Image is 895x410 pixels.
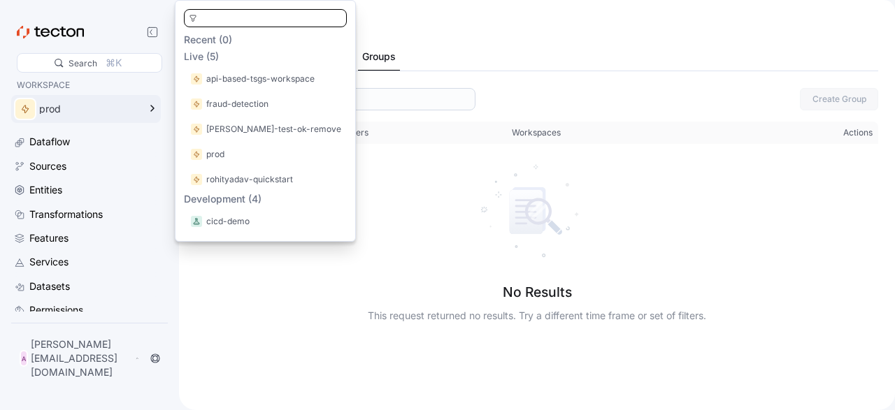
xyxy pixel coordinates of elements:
[11,300,161,321] a: Permissions
[29,182,62,198] div: Entities
[503,284,572,300] div: No Results
[368,309,706,323] p: This request returned no results. Try a different time frame or set of filters.
[29,207,103,222] div: Transformations
[206,72,315,86] p: api-based-tsgs-workspace
[206,147,224,161] p: prod
[20,350,28,367] div: A
[362,49,396,64] div: Groups
[29,302,83,318] div: Permissions
[11,251,161,272] a: Services
[17,53,162,73] div: Search⌘K
[184,50,347,64] p: Live (5)
[809,89,869,110] span: Create Group
[206,122,341,136] p: [PERSON_NAME]-test-ok-remove
[11,131,161,152] a: Dataflow
[11,204,161,225] a: Transformations
[11,180,161,200] a: Entities
[69,57,97,70] div: Search
[17,78,155,92] p: WORKSPACE
[29,159,66,174] div: Sources
[11,228,161,249] a: Features
[206,214,250,228] p: cicd-demo
[29,254,69,270] div: Services
[843,127,873,138] span: Actions
[11,156,161,177] a: Sources
[106,55,122,71] div: ⌘K
[184,192,347,206] p: Development (4)
[29,279,70,294] div: Datasets
[800,88,878,110] button: Create Group
[11,276,161,297] a: Datasets
[29,134,70,149] div: Dataflow
[184,33,347,47] p: Recent (0)
[512,127,561,138] span: Workspaces
[206,97,268,111] p: fraud-detection
[206,173,293,186] p: rohityadav-quickstart
[29,230,69,246] div: Features
[31,337,132,379] p: [PERSON_NAME][EMAIL_ADDRESS][DOMAIN_NAME]
[39,104,138,114] div: prod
